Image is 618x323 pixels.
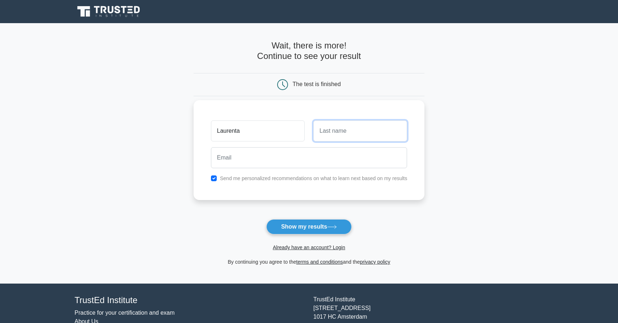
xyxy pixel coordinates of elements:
[273,245,345,250] a: Already have an account? Login
[360,259,390,265] a: privacy policy
[75,295,305,306] h4: TrustEd Institute
[266,219,352,234] button: Show my results
[211,120,305,141] input: First name
[75,310,175,316] a: Practice for your certification and exam
[293,81,341,87] div: The test is finished
[313,120,407,141] input: Last name
[296,259,343,265] a: terms and conditions
[211,147,407,168] input: Email
[194,41,425,61] h4: Wait, there is more! Continue to see your result
[220,175,407,181] label: Send me personalized recommendations on what to learn next based on my results
[189,258,429,266] div: By continuing you agree to the and the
